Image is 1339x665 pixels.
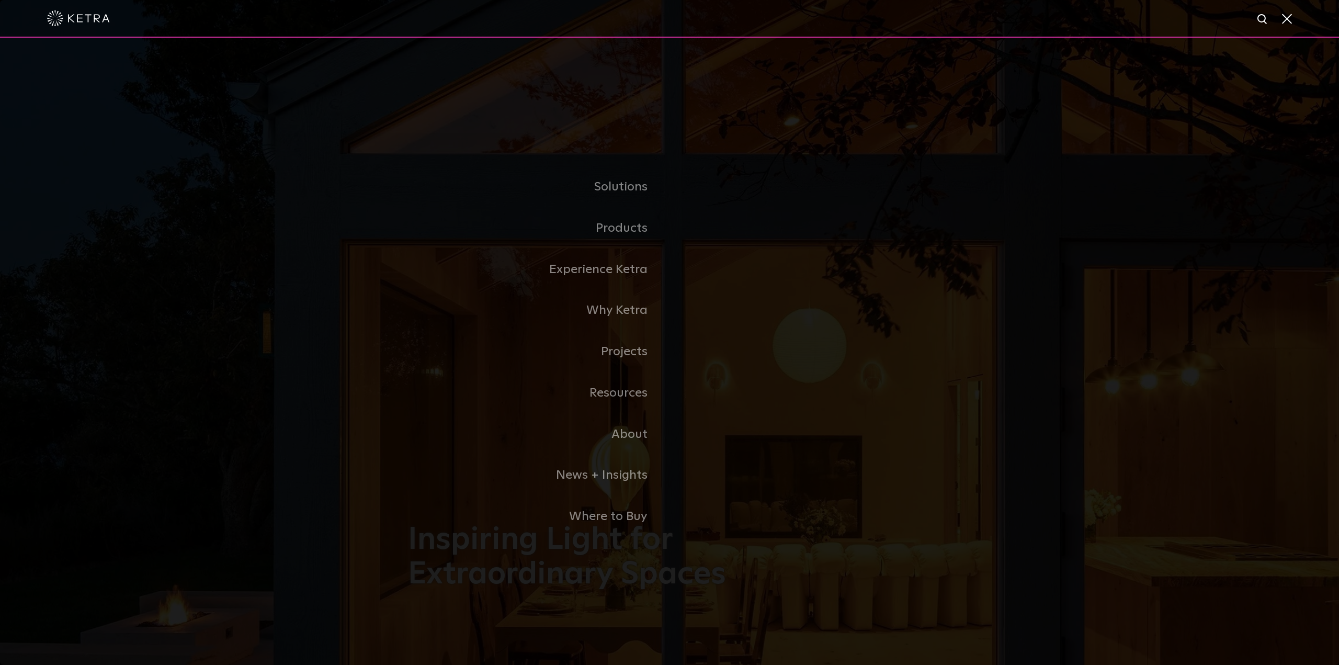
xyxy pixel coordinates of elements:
img: search icon [1256,13,1269,26]
a: Why Ketra [408,290,669,331]
a: Products [408,208,669,249]
a: Where to Buy [408,496,669,537]
img: ketra-logo-2019-white [47,10,110,26]
a: About [408,414,669,455]
a: Projects [408,331,669,373]
a: News + Insights [408,455,669,496]
div: Navigation Menu [408,166,931,537]
a: Solutions [408,166,669,208]
a: Resources [408,373,669,414]
a: Experience Ketra [408,249,669,290]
